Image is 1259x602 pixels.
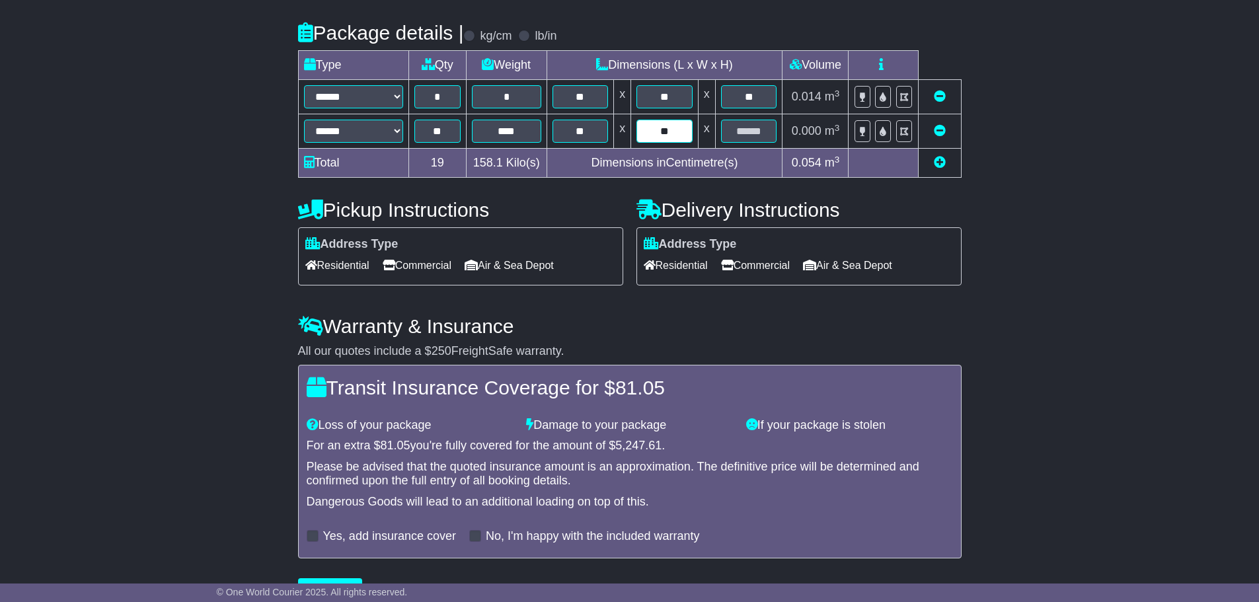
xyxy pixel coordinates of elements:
span: Commercial [383,255,451,276]
td: x [614,80,631,114]
td: Dimensions (L x W x H) [547,51,782,80]
span: 5,247.61 [615,439,662,452]
a: Add new item [934,156,946,169]
div: If your package is stolen [740,418,960,433]
span: 0.014 [792,90,821,103]
span: 158.1 [473,156,503,169]
h4: Warranty & Insurance [298,315,962,337]
span: 0.054 [792,156,821,169]
span: m [825,90,840,103]
td: Kilo(s) [466,149,547,178]
a: Remove this item [934,90,946,103]
span: 0.000 [792,124,821,137]
button: Get Quotes [298,578,363,601]
label: No, I'm happy with the included warranty [486,529,700,544]
label: lb/in [535,29,556,44]
td: Qty [408,51,466,80]
td: Type [298,51,408,80]
sup: 3 [835,89,840,98]
td: Weight [466,51,547,80]
h4: Package details | [298,22,464,44]
span: m [825,156,840,169]
span: m [825,124,840,137]
label: Yes, add insurance cover [323,529,456,544]
span: © One World Courier 2025. All rights reserved. [217,587,408,597]
span: Commercial [721,255,790,276]
div: Dangerous Goods will lead to an additional loading on top of this. [307,495,953,509]
h4: Transit Insurance Coverage for $ [307,377,953,398]
span: 81.05 [615,377,665,398]
sup: 3 [835,123,840,133]
div: For an extra $ you're fully covered for the amount of $ . [307,439,953,453]
sup: 3 [835,155,840,165]
span: Residential [305,255,369,276]
div: Please be advised that the quoted insurance amount is an approximation. The definitive price will... [307,460,953,488]
label: Address Type [644,237,737,252]
td: Total [298,149,408,178]
a: Remove this item [934,124,946,137]
h4: Pickup Instructions [298,199,623,221]
td: x [698,80,715,114]
div: Loss of your package [300,418,520,433]
span: 250 [432,344,451,357]
h4: Delivery Instructions [636,199,962,221]
span: Air & Sea Depot [803,255,892,276]
span: 81.05 [381,439,410,452]
div: All our quotes include a $ FreightSafe warranty. [298,344,962,359]
span: Residential [644,255,708,276]
td: 19 [408,149,466,178]
span: Air & Sea Depot [465,255,554,276]
td: Volume [782,51,849,80]
td: Dimensions in Centimetre(s) [547,149,782,178]
td: x [614,114,631,149]
label: Address Type [305,237,399,252]
label: kg/cm [480,29,512,44]
td: x [698,114,715,149]
div: Damage to your package [519,418,740,433]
